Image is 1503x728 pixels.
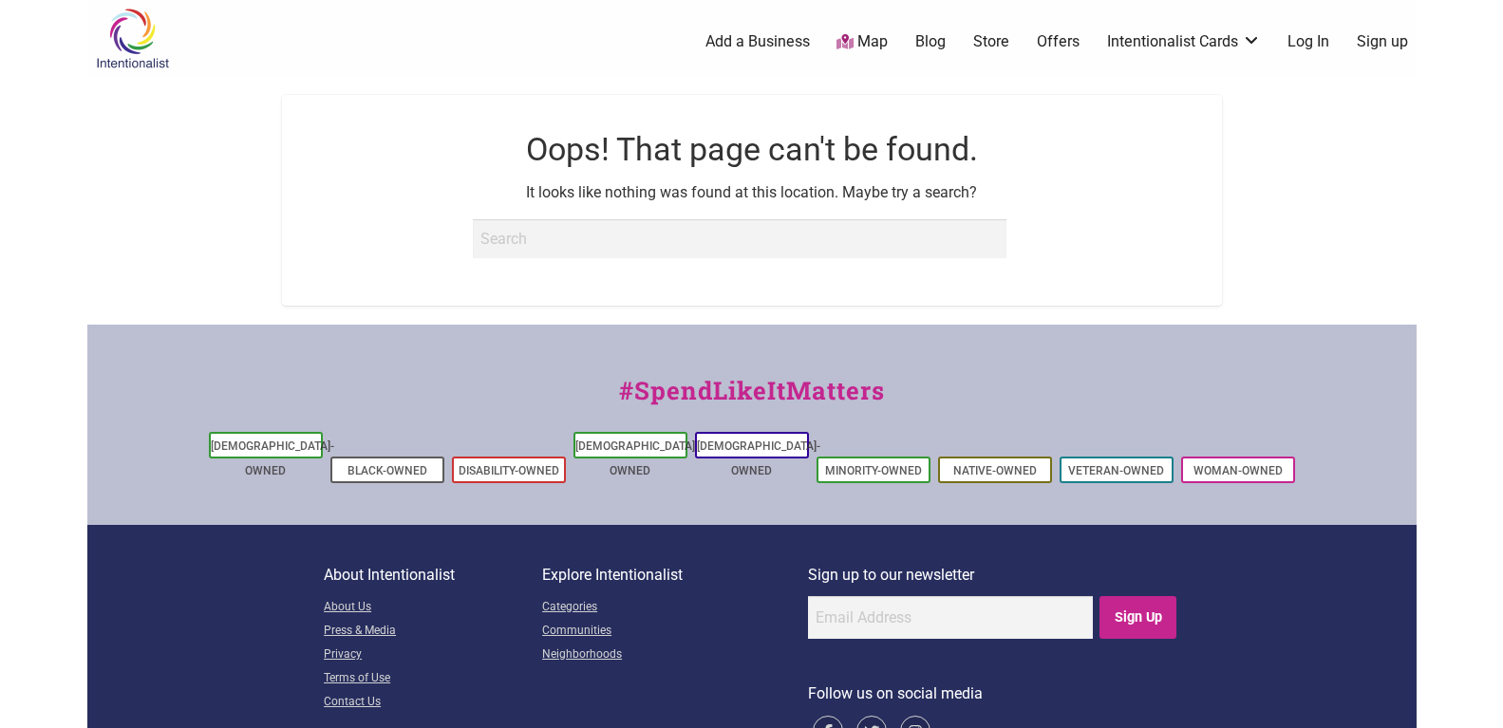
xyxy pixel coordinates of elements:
[542,644,808,667] a: Neighborhoods
[324,667,542,691] a: Terms of Use
[973,31,1009,52] a: Store
[915,31,946,52] a: Blog
[575,439,699,477] a: [DEMOGRAPHIC_DATA]-Owned
[542,563,808,588] p: Explore Intentionalist
[808,596,1093,639] input: Email Address
[705,31,810,52] a: Add a Business
[1193,464,1283,477] a: Woman-Owned
[211,439,334,477] a: [DEMOGRAPHIC_DATA]-Owned
[825,464,922,477] a: Minority-Owned
[459,464,559,477] a: Disability-Owned
[808,681,1179,706] p: Follow us on social media
[87,8,178,69] img: Intentionalist
[1099,596,1176,639] input: Sign Up
[333,180,1171,205] p: It looks like nothing was found at this location. Maybe try a search?
[953,464,1037,477] a: Native-Owned
[87,372,1417,428] div: #SpendLikeItMatters
[1107,31,1261,52] a: Intentionalist Cards
[1287,31,1329,52] a: Log In
[542,620,808,644] a: Communities
[324,644,542,667] a: Privacy
[1357,31,1408,52] a: Sign up
[348,464,427,477] a: Black-Owned
[473,219,1006,257] input: Search
[1037,31,1080,52] a: Offers
[324,691,542,715] a: Contact Us
[697,439,820,477] a: [DEMOGRAPHIC_DATA]-Owned
[808,563,1179,588] p: Sign up to our newsletter
[324,596,542,620] a: About Us
[324,620,542,644] a: Press & Media
[324,563,542,588] p: About Intentionalist
[836,31,888,53] a: Map
[333,127,1171,173] h1: Oops! That page can't be found.
[1068,464,1164,477] a: Veteran-Owned
[542,596,808,620] a: Categories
